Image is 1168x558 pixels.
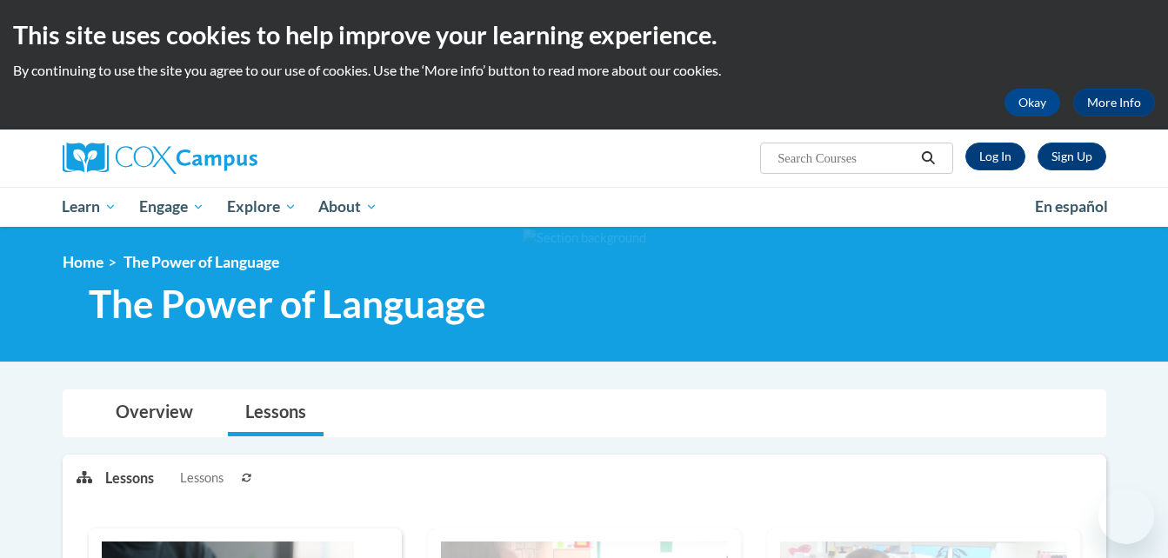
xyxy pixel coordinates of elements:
a: Engage [128,187,216,227]
a: Cox Campus [63,143,393,174]
a: Learn [51,187,129,227]
iframe: Button to launch messaging window [1098,488,1154,544]
a: More Info [1073,89,1155,116]
span: Learn [62,196,117,217]
span: En español [1035,197,1108,216]
a: Log In [965,143,1025,170]
p: By continuing to use the site you agree to our use of cookies. Use the ‘More info’ button to read... [13,61,1155,80]
span: The Power of Language [89,281,486,327]
img: Cox Campus [63,143,257,174]
button: Okay [1004,89,1060,116]
img: Section background [523,229,646,248]
a: En español [1024,189,1119,225]
a: Home [63,253,103,271]
a: About [307,187,389,227]
div: Main menu [37,187,1132,227]
a: Explore [216,187,308,227]
p: Lessons [105,468,154,488]
button: Search [915,148,941,169]
a: Overview [98,390,210,436]
span: Lessons [180,468,224,488]
input: Search Courses [776,148,915,169]
a: Register [1038,143,1106,170]
span: Engage [139,196,204,217]
span: Explore [227,196,297,217]
span: The Power of Language [123,253,279,271]
h2: This site uses cookies to help improve your learning experience. [13,17,1155,52]
a: Lessons [228,390,324,436]
span: About [318,196,377,217]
